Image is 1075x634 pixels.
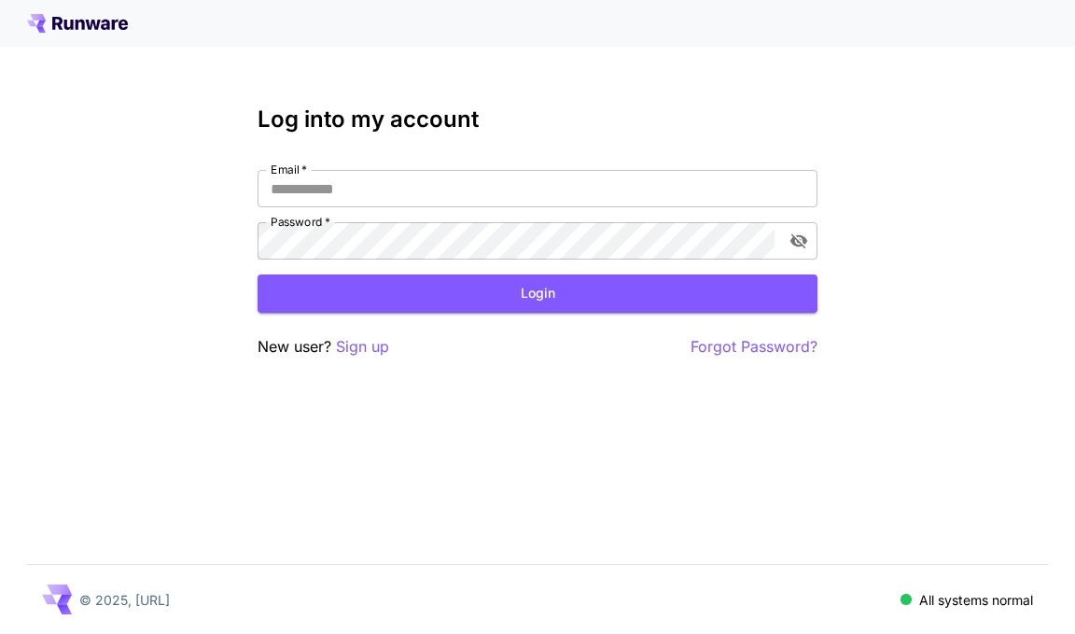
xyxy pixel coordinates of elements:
button: Login [258,275,817,313]
label: Email [271,162,307,177]
p: All systems normal [919,590,1033,610]
button: Forgot Password? [691,335,817,359]
p: © 2025, [URL] [79,590,170,610]
label: Password [271,214,330,230]
button: Sign up [336,335,389,359]
p: New user? [258,335,389,359]
h3: Log into my account [258,106,817,133]
button: toggle password visibility [782,224,816,258]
